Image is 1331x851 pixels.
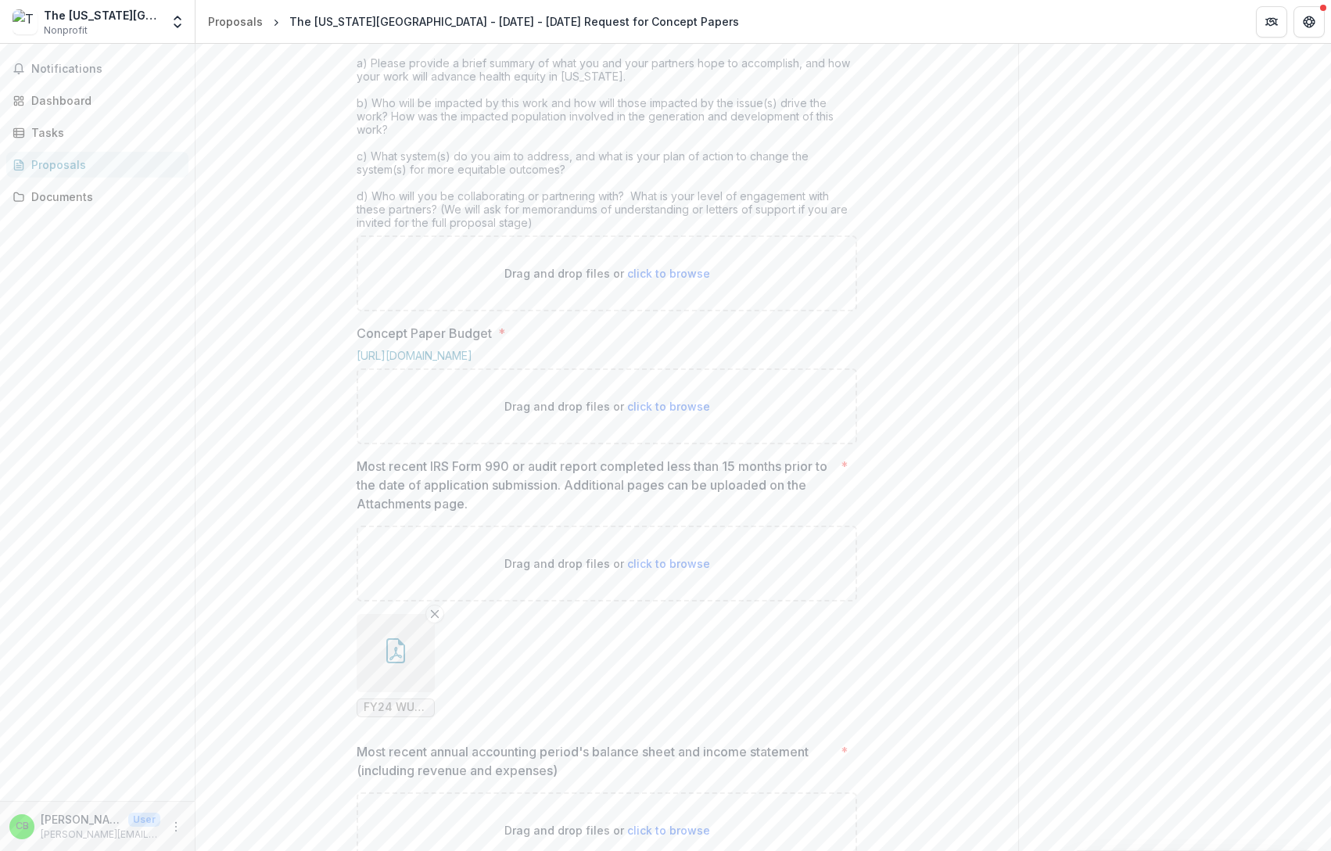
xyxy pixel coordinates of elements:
span: click to browse [627,267,710,280]
span: Notifications [31,63,182,76]
div: Dashboard [31,92,176,109]
p: [PERSON_NAME][EMAIL_ADDRESS][DOMAIN_NAME] [41,828,160,842]
span: Nonprofit [44,23,88,38]
p: Drag and drop files or [504,398,710,415]
button: Remove File [425,605,444,623]
p: Most recent annual accounting period's balance sheet and income statement (including revenue and ... [357,742,834,780]
p: Most recent IRS Form 990 or audit report completed less than 15 months prior to the date of appli... [357,457,834,513]
div: Christopher van Bergen [16,821,29,831]
span: click to browse [627,557,710,570]
button: Notifications [6,56,188,81]
a: Proposals [6,152,188,178]
p: Drag and drop files or [504,822,710,838]
p: Concept Paper Budget [357,324,492,343]
div: Proposals [31,156,176,173]
button: Get Help [1293,6,1325,38]
span: click to browse [627,824,710,837]
p: [PERSON_NAME] [41,811,122,828]
span: click to browse [627,400,710,413]
div: The [US_STATE][GEOGRAPHIC_DATA] [44,7,160,23]
p: User [128,813,160,827]
div: Documents [31,189,176,205]
div: Proposals [208,13,263,30]
div: Remove FileFY24 WU Form 990 - Public Disclosure Copy.pdf [357,614,435,717]
p: Drag and drop files or [504,555,710,572]
button: Partners [1256,6,1287,38]
a: [URL][DOMAIN_NAME] [357,349,472,362]
a: Dashboard [6,88,188,113]
div: Concept paper should include the following information: (2 pages max with 1.5 spacing, font size ... [357,16,857,235]
div: The [US_STATE][GEOGRAPHIC_DATA] - [DATE] - [DATE] Request for Concept Papers [289,13,739,30]
span: FY24 WU Form 990 - Public Disclosure Copy.pdf [364,701,428,714]
a: Documents [6,184,188,210]
a: Proposals [202,10,269,33]
button: Open entity switcher [167,6,188,38]
div: Tasks [31,124,176,141]
img: The Washington University [13,9,38,34]
nav: breadcrumb [202,10,745,33]
a: Tasks [6,120,188,145]
p: Drag and drop files or [504,265,710,282]
button: More [167,817,185,836]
